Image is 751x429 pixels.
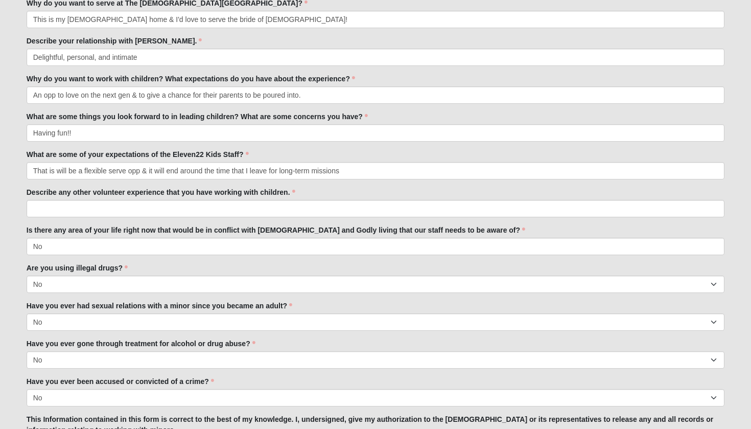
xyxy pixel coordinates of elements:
label: Why do you want to work with children? What expectations do you have about the experience? [27,74,355,84]
label: Describe any other volunteer experience that you have working with children. [27,187,295,197]
label: What are some things you look forward to in leading children? What are some concerns you have? [27,111,368,122]
label: Is there any area of your life right now that would be in conflict with [DEMOGRAPHIC_DATA] and Go... [27,225,525,235]
label: Are you using illegal drugs? [27,263,128,273]
label: Describe your relationship with [PERSON_NAME]. [27,36,202,46]
label: Have you ever gone through treatment for alcohol or drug abuse? [27,338,255,349]
label: Have you ever had sexual relations with a minor since you became an adult? [27,301,292,311]
label: What are some of your expectations of the Eleven22 Kids Staff? [27,149,249,160]
label: Have you ever been accused or convicted of a crime? [27,376,214,387]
